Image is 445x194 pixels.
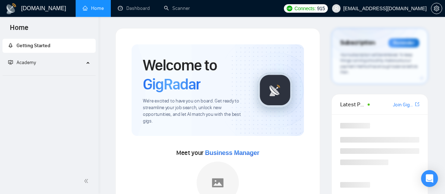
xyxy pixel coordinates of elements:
[118,5,150,11] a: dashboardDashboard
[8,60,13,65] span: fund-projection-screen
[17,60,36,65] span: Academy
[431,6,442,11] span: setting
[258,73,293,108] img: gigradar-logo.png
[421,170,438,187] div: Open Intercom Messenger
[431,3,442,14] button: setting
[8,43,13,48] span: rocket
[294,5,316,12] span: Connects:
[143,98,246,125] span: We're excited to have you on board. Get ready to streamline your job search, unlock new opportuni...
[317,5,325,12] span: 915
[340,100,365,109] span: Latest Posts from the GigRadar Community
[415,101,419,107] span: export
[431,6,442,11] a: setting
[340,52,418,75] span: Your subscription will be renewed. To keep things running smoothly, make sure your payment method...
[287,6,292,11] img: upwork-logo.png
[143,75,201,94] span: GigRadar
[176,149,259,157] span: Meet your
[334,6,339,11] span: user
[340,37,375,49] span: Subscription
[415,101,419,108] a: export
[8,60,36,65] span: Academy
[143,56,246,94] h1: Welcome to
[388,38,419,48] div: Reminder
[164,5,190,11] a: searchScanner
[4,23,34,37] span: Home
[2,39,96,53] li: Getting Started
[17,43,50,49] span: Getting Started
[6,3,17,14] img: logo
[205,149,259,156] span: Business Manager
[83,5,104,11] a: homeHome
[2,73,96,77] li: Academy Homepage
[84,177,91,184] span: double-left
[393,101,414,109] a: Join GigRadar Slack Community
